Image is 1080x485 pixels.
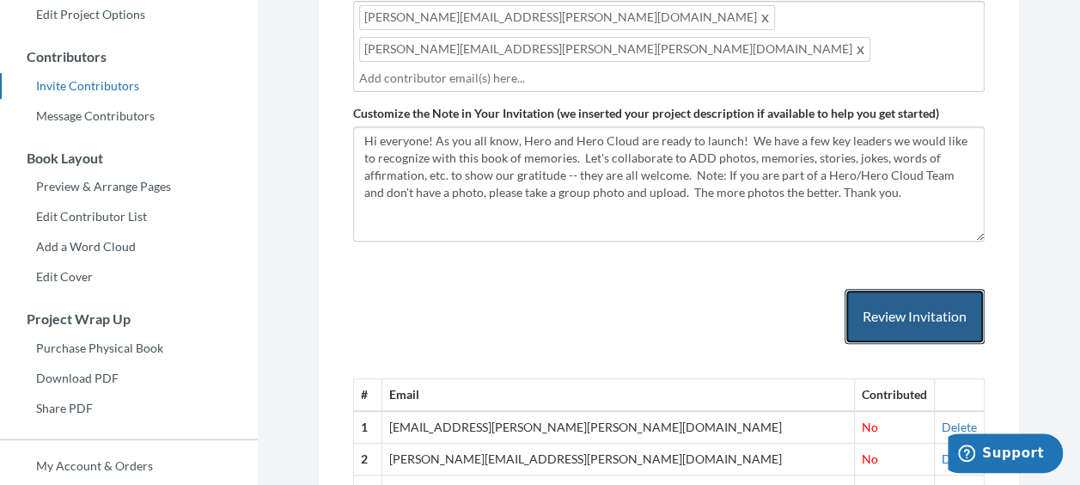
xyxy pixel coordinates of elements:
[382,379,855,411] th: Email
[948,433,1063,476] iframe: Opens a widget where you can chat to one of our agents
[354,411,382,443] th: 1
[382,411,855,443] td: [EMAIL_ADDRESS][PERSON_NAME][PERSON_NAME][DOMAIN_NAME]
[1,150,258,166] h3: Book Layout
[359,69,979,88] input: Add contributor email(s) here...
[1,49,258,64] h3: Contributors
[382,444,855,476] td: [PERSON_NAME][EMAIL_ADDRESS][PERSON_NAME][DOMAIN_NAME]
[942,420,977,434] a: Delete
[353,126,985,242] textarea: Hi everyone! As you all know, Hero and Hero Cloud are ready to launch! We have a few key leaders ...
[359,37,870,62] span: [PERSON_NAME][EMAIL_ADDRESS][PERSON_NAME][PERSON_NAME][DOMAIN_NAME]
[855,379,935,411] th: Contributed
[354,444,382,476] th: 2
[359,5,775,30] span: [PERSON_NAME][EMAIL_ADDRESS][PERSON_NAME][DOMAIN_NAME]
[353,105,939,122] label: Customize the Note in Your Invitation (we inserted your project description if available to help ...
[354,379,382,411] th: #
[1,311,258,327] h3: Project Wrap Up
[862,420,878,434] span: No
[942,451,977,466] a: Delete
[845,289,985,345] button: Review Invitation
[862,451,878,466] span: No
